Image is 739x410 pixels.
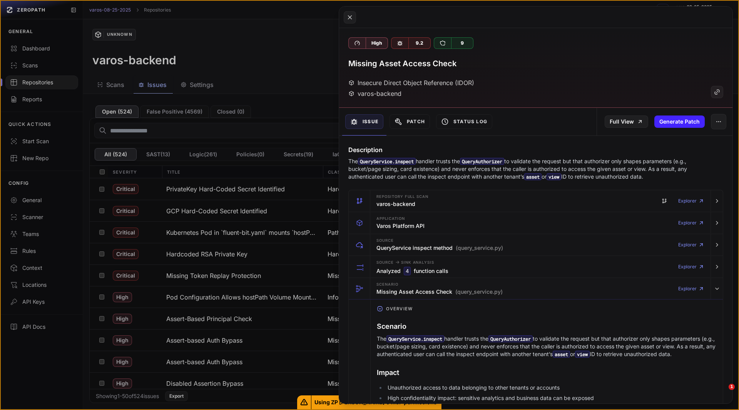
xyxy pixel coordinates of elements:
iframe: Intercom live chat [713,384,731,402]
code: QueryAuthorizer [488,335,533,342]
button: Patch [390,114,430,129]
p: The handler trusts the to validate the request but that authorizer only shapes parameters (e.g., ... [348,157,693,181]
button: Issue [345,114,383,129]
button: Scenario Missing Asset Access Check (query_service.py) Explorer [349,278,723,300]
code: QueryAuthorizer [460,158,504,165]
a: Explorer [678,237,704,253]
h3: varos-backend [376,200,415,208]
button: Source -> Sink Analysis Analyzed 4 function calls Explorer [349,256,723,278]
code: view [547,173,561,180]
a: Explorer [678,193,704,209]
code: asset [553,351,570,358]
span: 1 [729,384,735,390]
button: Repository Full scan varos-backend Explorer [349,190,723,212]
div: varos-backend [348,89,401,98]
code: asset [524,173,542,180]
button: Source QueryService inspect method (query_service.py) Explorer [349,234,723,256]
button: Overview [371,303,723,315]
span: -> [395,259,400,265]
span: Source Sink Analysis [376,259,434,265]
h3: Missing Asset Access Check [376,288,503,296]
span: (query_service.py) [455,288,503,296]
code: 4 [404,267,411,275]
code: QueryService.inspect [358,158,416,165]
span: Using ZP [PERSON_NAME]'s MSP permissions [311,395,442,409]
a: Explorer [678,259,704,274]
span: Application [376,217,405,221]
p: The handler trusts the to validate the request but that authorizer only shapes parameters (e.g., ... [377,335,717,358]
span: (query_service.py) [456,244,503,252]
span: Overview [383,303,416,315]
button: Application Varos Platform API Explorer [349,212,723,234]
li: High confidentiality impact: sensitive analytics and business data can be exposed [386,394,717,402]
h3: Impact [377,367,717,378]
li: Unauthorized access to data belonging to other tenants or accounts [386,384,717,392]
h4: Description [348,145,723,154]
h3: Varos Platform API [376,222,425,230]
h3: Analyzed function calls [376,267,448,275]
span: Source [376,239,394,243]
a: Explorer [678,281,704,296]
code: QueryService.inspect [386,335,444,342]
button: Generate Patch [654,115,705,128]
button: Status Log [436,114,492,129]
h3: QueryService inspect method [376,244,503,252]
code: view [575,351,590,358]
a: Explorer [678,215,704,231]
h3: Scenario [377,321,717,332]
a: Full View [605,115,648,128]
span: Repository Full scan [376,195,428,199]
span: Scenario [376,283,398,286]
